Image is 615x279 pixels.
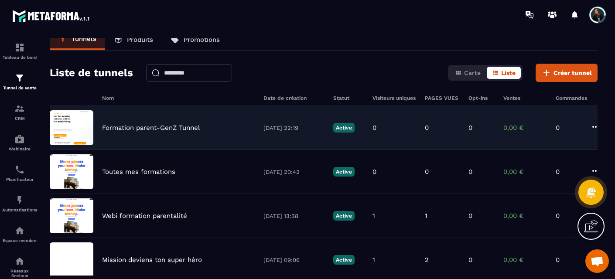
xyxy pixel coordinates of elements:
img: tab_keywords_by_traffic_grey.svg [99,51,106,58]
p: 0 [556,256,582,264]
a: Tunnels [50,29,105,50]
img: formation [14,103,25,114]
p: Espace membre [2,238,37,243]
p: 0,00 € [503,256,547,264]
button: Liste [487,67,521,79]
div: Mots-clés [109,51,133,57]
h6: Opt-ins [468,95,495,101]
a: schedulerschedulerPlanificateur [2,158,37,188]
img: social-network [14,256,25,266]
p: Active [333,167,355,177]
a: formationformationTableau de bord [2,36,37,66]
span: Liste [501,69,516,76]
p: 0,00 € [503,168,547,176]
img: scheduler [14,164,25,175]
img: image [50,198,93,233]
p: 0 [372,124,376,132]
p: 1 [372,256,375,264]
p: 2 [425,256,429,264]
p: Active [333,211,355,221]
a: formationformationCRM [2,97,37,127]
img: image [50,242,93,277]
img: image [50,110,93,145]
img: image [50,154,93,189]
p: [DATE] 22:19 [263,125,325,131]
button: Créer tunnel [536,64,598,82]
div: Domaine: [DOMAIN_NAME] [23,23,99,30]
p: Active [333,123,355,133]
p: 0 [468,256,472,264]
h6: Commandes [556,95,587,101]
p: [DATE] 09:06 [263,257,325,263]
p: 0 [556,212,582,220]
span: Créer tunnel [553,68,592,77]
h6: PAGES VUES [425,95,460,101]
p: Tunnel de vente [2,85,37,90]
p: CRM [2,116,37,121]
p: Tableau de bord [2,55,37,60]
p: 0 [372,168,376,176]
p: Formation parent-GenZ Tunnel [102,124,200,132]
img: formation [14,42,25,53]
h6: Visiteurs uniques [372,95,416,101]
a: formationformationTunnel de vente [2,66,37,97]
p: Tunnels [72,35,96,43]
span: Carte [464,69,481,76]
p: Planificateur [2,177,37,182]
p: Active [333,255,355,265]
p: [DATE] 20:42 [263,169,325,175]
p: 0 [425,168,429,176]
p: Produits [127,36,153,44]
p: 0 [556,124,582,132]
img: automations [14,134,25,144]
a: Promotions [162,29,229,50]
img: logo_orange.svg [14,14,21,21]
h6: Nom [102,95,255,101]
div: Domaine [45,51,67,57]
img: automations [14,225,25,236]
p: Mission deviens ton super héro [102,256,202,264]
img: logo [12,8,91,24]
p: Réseaux Sociaux [2,269,37,278]
p: 0 [468,124,472,132]
p: 1 [372,212,375,220]
p: Automatisations [2,208,37,212]
p: 0 [425,124,429,132]
h2: Liste de tunnels [50,64,133,82]
p: Promotions [184,36,220,44]
a: automationsautomationsWebinaire [2,127,37,158]
p: 0 [468,168,472,176]
img: formation [14,73,25,83]
h6: Ventes [503,95,547,101]
a: Ouvrir le chat [585,249,609,273]
p: Webinaire [2,146,37,151]
h6: Date de création [263,95,325,101]
a: automationsautomationsEspace membre [2,219,37,249]
p: 0,00 € [503,124,547,132]
h6: Statut [333,95,364,101]
p: 0 [556,168,582,176]
p: Webi formation parentalité [102,212,187,220]
img: automations [14,195,25,205]
a: Produits [105,29,162,50]
button: Carte [450,67,486,79]
div: v 4.0.25 [24,14,43,21]
p: [DATE] 13:38 [263,213,325,219]
p: 0,00 € [503,212,547,220]
img: tab_domain_overview_orange.svg [35,51,42,58]
p: 1 [425,212,427,220]
p: Toutes mes formations [102,168,175,176]
img: website_grey.svg [14,23,21,30]
a: automationsautomationsAutomatisations [2,188,37,219]
p: 0 [468,212,472,220]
